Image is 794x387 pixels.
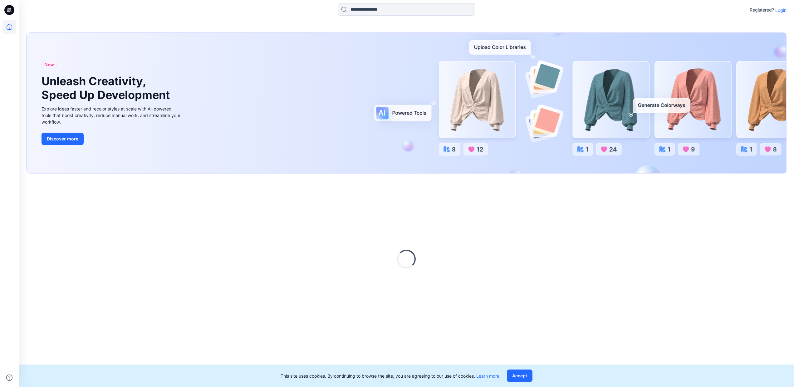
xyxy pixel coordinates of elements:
[42,105,182,125] div: Explore ideas faster and recolor styles at scale with AI-powered tools that boost creativity, red...
[750,6,774,14] p: Registered?
[42,133,182,145] a: Discover more
[476,373,499,379] a: Learn more
[44,61,54,68] span: New
[507,370,532,382] button: Accept
[42,75,173,101] h1: Unleash Creativity, Speed Up Development
[42,133,84,145] button: Discover more
[775,7,787,13] p: Login
[281,373,499,379] p: This site uses cookies. By continuing to browse the site, you are agreeing to our use of cookies.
